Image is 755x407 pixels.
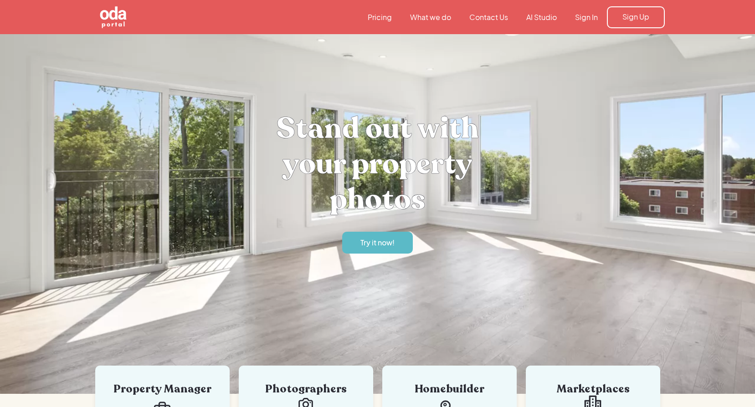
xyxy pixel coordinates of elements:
a: Contact Us [460,12,517,22]
h1: Stand out with your property photos [241,111,514,217]
a: AI Studio [517,12,566,22]
div: Marketplaces [539,384,647,395]
a: What we do [401,12,460,22]
a: Pricing [359,12,401,22]
div: Try it now! [360,238,395,248]
div: Homebuilder [396,384,503,395]
div: Sign Up [622,12,649,22]
div: Photographers [252,384,360,395]
a: home [91,5,177,29]
a: Try it now! [342,232,413,254]
div: Property Manager [109,384,216,395]
a: Sign In [566,12,607,22]
a: Sign Up [607,6,665,28]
